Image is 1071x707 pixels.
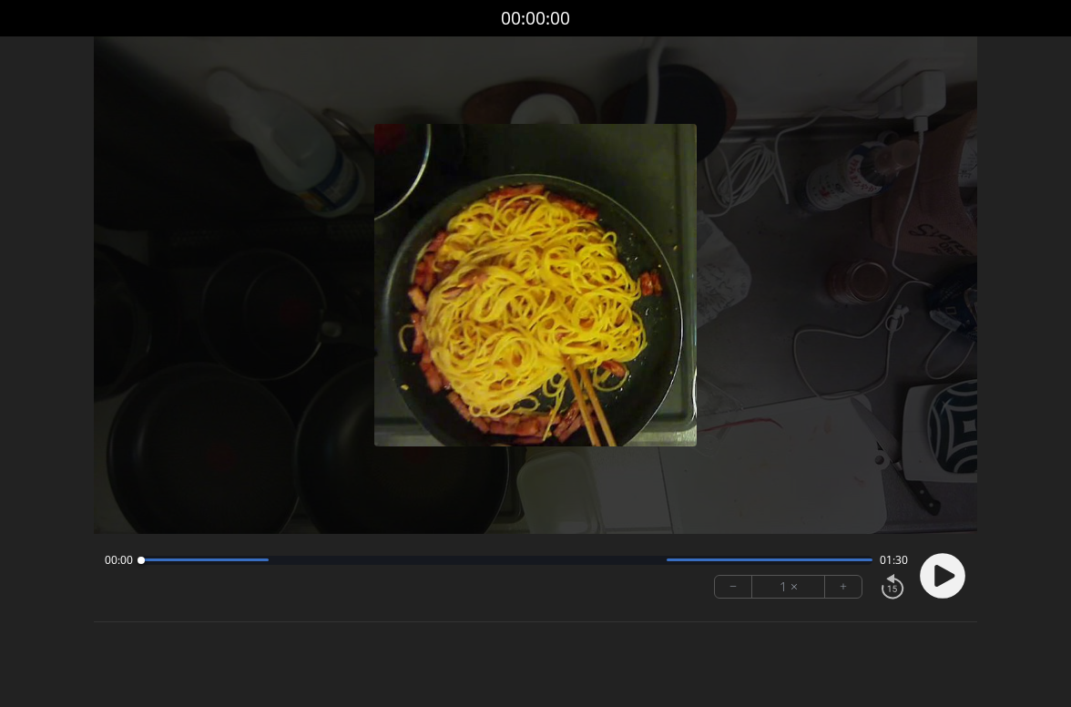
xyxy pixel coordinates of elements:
[374,124,697,446] img: Poster Image
[501,5,570,32] a: 00:00:00
[105,553,133,568] span: 00:00
[880,553,908,568] span: 01:30
[715,576,752,598] button: −
[825,576,862,598] button: +
[752,576,825,598] div: 1 ×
